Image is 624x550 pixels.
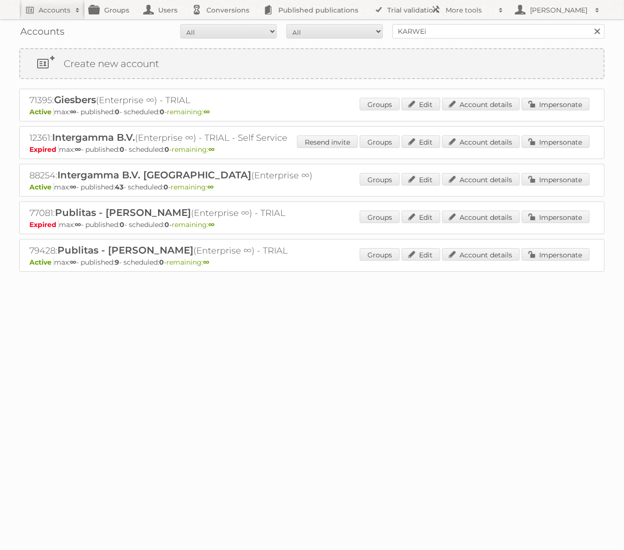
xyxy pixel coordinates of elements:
[166,258,209,267] span: remaining:
[164,145,169,154] strong: 0
[70,107,76,116] strong: ∞
[29,107,54,116] span: Active
[29,94,367,107] h2: 71395: (Enterprise ∞) - TRIAL
[297,135,358,148] a: Resend invite
[360,248,400,261] a: Groups
[29,107,595,116] p: max: - published: - scheduled: -
[442,135,520,148] a: Account details
[446,5,494,15] h2: More tools
[29,183,54,191] span: Active
[402,248,440,261] a: Edit
[29,132,367,144] h2: 12361: (Enterprise ∞) - TRIAL - Self Service
[442,248,520,261] a: Account details
[208,220,215,229] strong: ∞
[160,107,164,116] strong: 0
[75,145,81,154] strong: ∞
[522,248,590,261] a: Impersonate
[54,94,96,106] span: Giesbers
[57,169,251,181] span: Intergamma B.V. [GEOGRAPHIC_DATA]
[39,5,70,15] h2: Accounts
[29,220,595,229] p: max: - published: - scheduled: -
[402,135,440,148] a: Edit
[402,211,440,223] a: Edit
[522,211,590,223] a: Impersonate
[55,207,191,218] span: Publitas - [PERSON_NAME]
[29,258,595,267] p: max: - published: - scheduled: -
[52,132,135,143] span: Intergamma B.V.
[70,183,76,191] strong: ∞
[522,173,590,186] a: Impersonate
[203,258,209,267] strong: ∞
[163,183,168,191] strong: 0
[75,220,81,229] strong: ∞
[171,183,214,191] span: remaining:
[115,258,119,267] strong: 9
[20,49,604,78] a: Create new account
[57,244,193,256] span: Publitas - [PERSON_NAME]
[442,98,520,110] a: Account details
[522,135,590,148] a: Impersonate
[29,145,595,154] p: max: - published: - scheduled: -
[442,211,520,223] a: Account details
[172,220,215,229] span: remaining:
[29,169,367,182] h2: 88254: (Enterprise ∞)
[29,258,54,267] span: Active
[167,107,210,116] span: remaining:
[70,258,76,267] strong: ∞
[360,135,400,148] a: Groups
[360,211,400,223] a: Groups
[29,145,59,154] span: Expired
[442,173,520,186] a: Account details
[29,183,595,191] p: max: - published: - scheduled: -
[164,220,169,229] strong: 0
[29,207,367,219] h2: 77081: (Enterprise ∞) - TRIAL
[120,145,124,154] strong: 0
[360,98,400,110] a: Groups
[208,145,215,154] strong: ∞
[115,183,123,191] strong: 43
[528,5,590,15] h2: [PERSON_NAME]
[29,244,367,257] h2: 79428: (Enterprise ∞) - TRIAL
[203,107,210,116] strong: ∞
[402,173,440,186] a: Edit
[522,98,590,110] a: Impersonate
[159,258,164,267] strong: 0
[120,220,124,229] strong: 0
[402,98,440,110] a: Edit
[172,145,215,154] span: remaining:
[360,173,400,186] a: Groups
[115,107,120,116] strong: 0
[207,183,214,191] strong: ∞
[29,220,59,229] span: Expired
